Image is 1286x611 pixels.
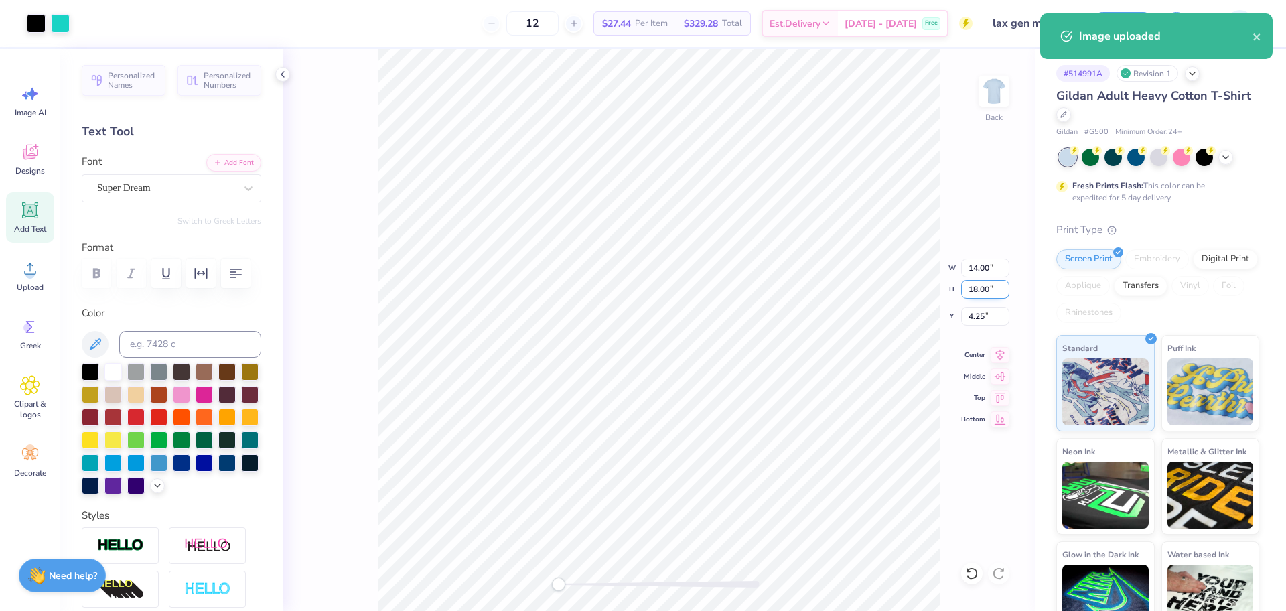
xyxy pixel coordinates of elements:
[1062,341,1098,355] span: Standard
[1056,249,1121,269] div: Screen Print
[204,71,253,90] span: Personalized Numbers
[1115,127,1182,138] span: Minimum Order: 24 +
[981,78,1007,105] img: Back
[1167,547,1229,561] span: Water based Ink
[1114,276,1167,296] div: Transfers
[49,569,97,582] strong: Need help?
[15,107,46,118] span: Image AI
[961,350,985,360] span: Center
[177,65,261,96] button: Personalized Numbers
[925,19,938,28] span: Free
[14,224,46,234] span: Add Text
[1056,127,1078,138] span: Gildan
[82,305,261,321] label: Color
[684,17,718,31] span: $329.28
[82,508,109,523] label: Styles
[1167,444,1246,458] span: Metallic & Glitter Ink
[722,17,742,31] span: Total
[961,414,985,425] span: Bottom
[1056,88,1251,104] span: Gildan Adult Heavy Cotton T-Shirt
[1056,65,1110,82] div: # 514991A
[1205,10,1259,37] a: JM
[1056,276,1110,296] div: Applique
[1213,276,1244,296] div: Foil
[1226,10,1253,37] img: John Michael Binayas
[1062,547,1139,561] span: Glow in the Dark Ink
[97,579,144,600] img: 3D Illusion
[845,17,917,31] span: [DATE] - [DATE]
[1056,303,1121,323] div: Rhinestones
[1167,462,1254,529] img: Metallic & Glitter Ink
[1084,127,1109,138] span: # G500
[985,111,1003,123] div: Back
[506,11,559,36] input: – –
[1171,276,1209,296] div: Vinyl
[206,154,261,172] button: Add Font
[184,537,231,554] img: Shadow
[97,538,144,553] img: Stroke
[1167,358,1254,425] img: Puff Ink
[108,71,157,90] span: Personalized Names
[177,216,261,226] button: Switch to Greek Letters
[1062,358,1149,425] img: Standard
[20,340,41,351] span: Greek
[82,123,261,141] div: Text Tool
[14,468,46,478] span: Decorate
[1117,65,1178,82] div: Revision 1
[983,10,1081,37] input: Untitled Design
[119,331,261,358] input: e.g. 7428 c
[961,393,985,403] span: Top
[82,65,165,96] button: Personalized Names
[1056,222,1259,238] div: Print Type
[1125,249,1189,269] div: Embroidery
[552,578,565,591] div: Accessibility label
[602,17,631,31] span: $27.44
[1167,341,1196,355] span: Puff Ink
[961,371,985,382] span: Middle
[82,240,261,255] label: Format
[1072,180,1143,191] strong: Fresh Prints Flash:
[1072,180,1237,204] div: This color can be expedited for 5 day delivery.
[1062,462,1149,529] img: Neon Ink
[1062,444,1095,458] span: Neon Ink
[17,282,44,293] span: Upload
[15,165,45,176] span: Designs
[1079,28,1253,44] div: Image uploaded
[82,154,102,169] label: Font
[770,17,820,31] span: Est. Delivery
[8,399,52,420] span: Clipart & logos
[1193,249,1258,269] div: Digital Print
[184,582,231,597] img: Negative Space
[1253,28,1262,44] button: close
[635,17,668,31] span: Per Item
